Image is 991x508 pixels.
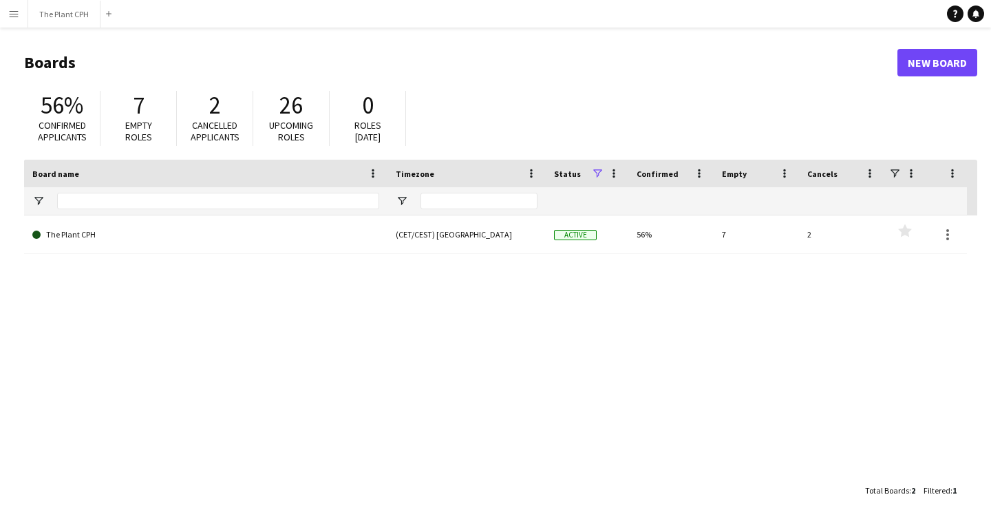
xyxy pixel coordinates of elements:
[362,90,374,120] span: 0
[924,485,950,496] span: Filtered
[32,195,45,207] button: Open Filter Menu
[354,119,381,143] span: Roles [DATE]
[952,485,957,496] span: 1
[396,169,434,179] span: Timezone
[209,90,221,120] span: 2
[57,193,379,209] input: Board name Filter Input
[554,230,597,240] span: Active
[714,215,799,253] div: 7
[554,169,581,179] span: Status
[41,90,83,120] span: 56%
[628,215,714,253] div: 56%
[799,215,884,253] div: 2
[396,195,408,207] button: Open Filter Menu
[637,169,679,179] span: Confirmed
[279,90,303,120] span: 26
[420,193,537,209] input: Timezone Filter Input
[269,119,313,143] span: Upcoming roles
[191,119,239,143] span: Cancelled applicants
[125,119,152,143] span: Empty roles
[865,485,909,496] span: Total Boards
[865,477,915,504] div: :
[28,1,100,28] button: The Plant CPH
[897,49,977,76] a: New Board
[807,169,838,179] span: Cancels
[38,119,87,143] span: Confirmed applicants
[911,485,915,496] span: 2
[387,215,546,253] div: (CET/CEST) [GEOGRAPHIC_DATA]
[32,169,79,179] span: Board name
[924,477,957,504] div: :
[133,90,145,120] span: 7
[32,215,379,254] a: The Plant CPH
[722,169,747,179] span: Empty
[24,52,897,73] h1: Boards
